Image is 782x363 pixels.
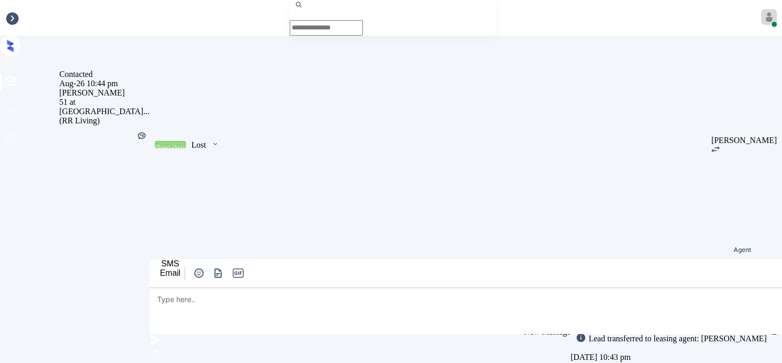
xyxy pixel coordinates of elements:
div: SMS [160,259,180,269]
div: Lost [191,140,206,150]
button: icon-zuma [211,267,226,279]
span: New Message [555,258,602,267]
img: icon-zuma [193,267,205,279]
div: Aug-26 10:44 pm [59,79,149,88]
div: 51 at [GEOGRAPHIC_DATA]... (RR Living) [59,98,149,125]
div: [PERSON_NAME] [711,136,777,145]
div: Contacted [59,70,149,79]
img: avatar [761,9,777,25]
span: profile [3,161,18,179]
div: A [771,258,777,267]
img: icon-zuma [711,146,720,152]
span: Agent [734,247,751,253]
img: icon-zuma [149,334,162,346]
img: icon-zuma [149,349,162,361]
img: Kelsey was silent [137,131,147,141]
div: Email [160,269,180,278]
div: Contacted [155,141,186,149]
div: Inbox [5,13,24,23]
div: [PERSON_NAME] [59,88,149,98]
div: Kelsey was silent [137,131,147,143]
img: icon-zuma [212,267,225,279]
button: icon-zuma [192,267,206,279]
img: icon-zuma [211,139,219,149]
